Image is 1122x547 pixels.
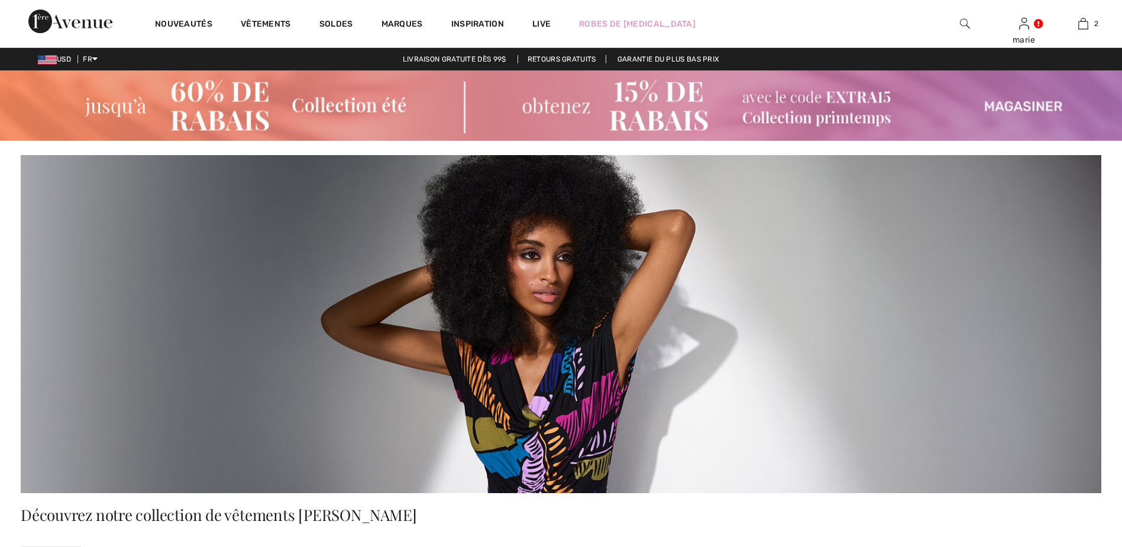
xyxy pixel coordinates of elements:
[995,34,1053,46] div: marie
[381,19,423,31] a: Marques
[1094,18,1098,29] span: 2
[38,55,57,65] img: US Dollar
[393,55,516,63] a: Livraison gratuite dès 99$
[960,17,970,31] img: recherche
[579,18,696,30] a: Robes de [MEDICAL_DATA]
[319,19,353,31] a: Soldes
[1078,17,1088,31] img: Mon panier
[1019,17,1029,31] img: Mes infos
[21,155,1101,493] img: Joseph Ribkoff Canada : Vêtements pour femmes | 1ère Avenue
[532,18,551,30] a: Live
[241,19,291,31] a: Vêtements
[608,55,729,63] a: Garantie du plus bas prix
[28,9,112,33] img: 1ère Avenue
[1019,18,1029,29] a: Se connecter
[1054,17,1112,31] a: 2
[518,55,606,63] a: Retours gratuits
[451,19,504,31] span: Inspiration
[21,504,416,525] span: Découvrez notre collection de vêtements [PERSON_NAME]
[83,55,98,63] span: FR
[155,19,212,31] a: Nouveautés
[38,55,76,63] span: USD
